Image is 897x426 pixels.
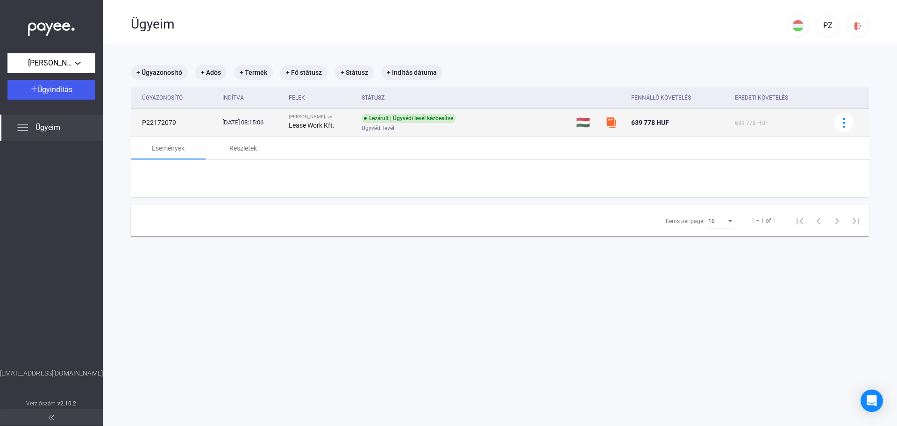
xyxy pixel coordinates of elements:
[234,65,273,80] mat-chip: + Termék
[49,415,54,420] img: arrow-double-left-grey.svg
[28,58,75,69] span: [PERSON_NAME].
[31,86,37,92] img: plus-white.svg
[847,211,865,230] button: Last page
[289,92,354,103] div: Felek
[817,14,839,37] button: PZ
[809,211,828,230] button: Previous page
[820,20,836,31] div: PZ
[222,92,244,103] div: Indítva
[861,390,883,412] div: Open Intercom Messenger
[7,53,95,73] button: [PERSON_NAME].
[631,92,691,103] div: Fennálló követelés
[131,65,188,80] mat-chip: + Ügyazonosító
[828,211,847,230] button: Next page
[358,87,572,108] th: Státusz
[335,65,374,80] mat-chip: + Státusz
[792,20,804,31] img: HU
[289,114,354,120] div: [PERSON_NAME]. vs
[222,118,281,127] div: [DATE] 08:15:06
[142,92,215,103] div: Ügyazonosító
[735,120,769,126] span: 639 778 HUF
[790,211,809,230] button: First page
[131,108,219,137] td: P22172079
[36,122,60,133] span: Ügyeim
[381,65,442,80] mat-chip: + Indítás dátuma
[222,92,281,103] div: Indítva
[195,65,227,80] mat-chip: + Adós
[28,17,75,36] img: white-payee-white-dot.svg
[708,218,715,224] span: 10
[631,119,669,126] span: 639 778 HUF
[37,85,72,94] span: Ügyindítás
[605,117,617,128] img: szamlazzhu-mini
[735,92,822,103] div: Eredeti követelés
[839,118,849,128] img: more-blue
[7,80,95,100] button: Ügyindítás
[631,92,727,103] div: Fennálló követelés
[289,92,305,103] div: Felek
[17,122,28,133] img: list.svg
[229,143,257,154] div: Részletek
[847,14,869,37] button: logout-red
[131,16,787,32] div: Ügyeim
[572,108,602,137] td: 🇭🇺
[289,122,335,129] strong: Lease Work Kft.
[280,65,327,80] mat-chip: + Fő státusz
[142,92,183,103] div: Ügyazonosító
[666,216,705,227] div: Items per page:
[362,114,456,123] div: Lezárult | Ügyvédi levél kézbesítve
[152,143,185,154] div: Események
[751,215,776,226] div: 1 – 1 of 1
[362,123,394,134] span: Ügyvédi levél
[834,113,854,132] button: more-blue
[57,400,77,407] strong: v2.10.2
[735,92,788,103] div: Eredeti követelés
[708,215,734,226] mat-select: Items per page:
[853,21,863,31] img: logout-red
[787,14,809,37] button: HU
